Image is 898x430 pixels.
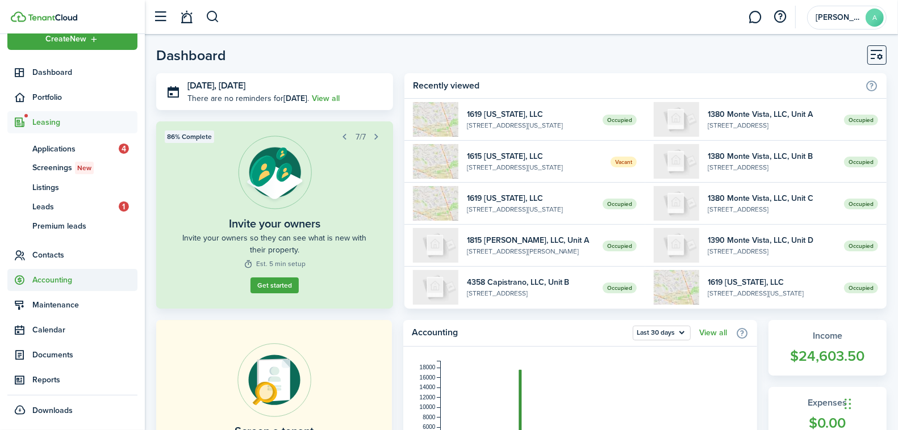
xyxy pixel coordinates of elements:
button: Open sidebar [150,6,172,28]
img: 1 [413,144,458,179]
tspan: 6000 [423,424,436,430]
button: Open menu [633,326,691,340]
button: Get started [250,277,299,293]
widget-stats-count: $24,603.50 [780,345,875,367]
a: Income$24,603.50 [768,320,887,376]
img: C [654,186,699,221]
header-page-title: Dashboard [156,48,226,62]
widget-stats-title: Income [780,329,875,343]
tspan: 8000 [423,414,436,420]
tspan: 14000 [420,384,436,390]
a: Dashboard [7,61,137,83]
span: Downloads [32,404,73,416]
button: Open resource center [771,7,790,27]
widget-step-description: Invite your owners so they can see what is new with their property. [182,232,367,256]
span: Occupied [603,115,637,125]
span: Maintenance [32,299,137,311]
button: Next step [369,129,385,145]
img: 1 [654,270,699,305]
widget-list-item-title: 1619 [US_STATE], LLC [467,108,595,120]
widget-list-item-title: 1390 Monte Vista, LLC, Unit D [708,234,836,246]
span: Contacts [32,249,137,261]
widget-list-item-title: 1815 [PERSON_NAME], LLC, Unit A [467,234,595,246]
tspan: 10000 [420,404,436,410]
widget-list-item-description: [STREET_ADDRESS][US_STATE] [708,288,836,298]
a: View all [699,328,727,338]
span: Occupied [844,241,878,251]
img: TenantCloud [28,14,77,21]
span: Occupied [844,157,878,167]
span: 7/7 [356,131,366,143]
widget-list-item-title: 1619 [US_STATE], LLC [708,276,836,288]
img: Owner [238,136,312,209]
widget-step-title: Invite your owners [229,215,320,232]
img: 1 [413,102,458,137]
span: Occupied [844,283,878,293]
a: View all [312,92,340,104]
widget-list-item-description: [STREET_ADDRESS] [708,204,836,214]
span: 4 [119,144,129,154]
widget-list-item-description: [STREET_ADDRESS] [708,246,836,256]
button: Prev step [337,129,353,145]
span: Accounting [32,274,137,286]
home-widget-title: Recently viewed [413,79,859,92]
tspan: 12000 [420,394,436,401]
widget-list-item-title: 1380 Monte Vista, LLC, Unit B [708,150,836,162]
span: New [77,163,91,173]
widget-list-item-title: 1619 [US_STATE], LLC [467,192,595,204]
span: Vacant [611,157,637,167]
span: Occupied [603,241,637,251]
span: Portfolio [32,91,137,103]
a: Premium leads [7,216,137,235]
img: A [413,228,458,263]
widget-list-item-description: [STREET_ADDRESS][US_STATE] [467,162,603,172]
a: Listings [7,178,137,197]
widget-list-item-description: [STREET_ADDRESS] [708,120,836,130]
img: A [654,102,699,137]
widget-list-item-title: 1380 Monte Vista, LLC, Unit A [708,108,836,120]
widget-step-time: Est. 5 min setup [244,259,306,269]
widget-list-item-title: 1615 [US_STATE], LLC [467,150,603,162]
img: 1 [413,186,458,221]
img: Online payments [237,343,311,417]
span: Occupied [603,199,637,209]
button: Open menu [7,28,137,50]
widget-stats-title: Expenses [780,396,875,410]
widget-list-item-description: [STREET_ADDRESS][US_STATE] [467,120,595,130]
div: Drag [845,387,851,421]
span: Premium leads [32,220,137,232]
widget-list-item-description: [STREET_ADDRESS] [708,162,836,172]
img: B [654,144,699,179]
home-widget-title: Accounting [412,326,627,340]
button: Search [206,7,220,27]
span: Documents [32,349,137,361]
span: Adrian [816,14,861,22]
p: There are no reminders for . [187,92,309,104]
a: Applications4 [7,139,137,158]
button: Customise [867,45,887,65]
widget-list-item-description: [STREET_ADDRESS] [467,288,595,298]
span: Dashboard [32,66,137,78]
avatar-text: A [866,9,884,27]
span: Create New [46,35,87,43]
tspan: 18000 [420,364,436,370]
span: 86% Complete [167,132,212,142]
tspan: 16000 [420,374,436,381]
img: D [654,228,699,263]
span: Listings [32,182,137,193]
widget-list-item-description: [STREET_ADDRESS][PERSON_NAME] [467,246,595,256]
a: Leads1 [7,197,137,216]
a: Reports [7,369,137,391]
b: [DATE] [283,92,307,104]
button: Last 30 days [633,326,691,340]
widget-list-item-description: [STREET_ADDRESS][US_STATE] [467,204,595,214]
img: TenantCloud [11,11,26,22]
h3: [DATE], [DATE] [187,79,385,93]
a: Notifications [176,3,198,32]
span: Reports [32,374,137,386]
a: Messaging [745,3,766,32]
widget-list-item-title: 4358 Capistrano, LLC, Unit B [467,276,595,288]
a: ScreeningsNew [7,158,137,178]
span: Applications [32,143,119,155]
span: Occupied [603,283,637,293]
